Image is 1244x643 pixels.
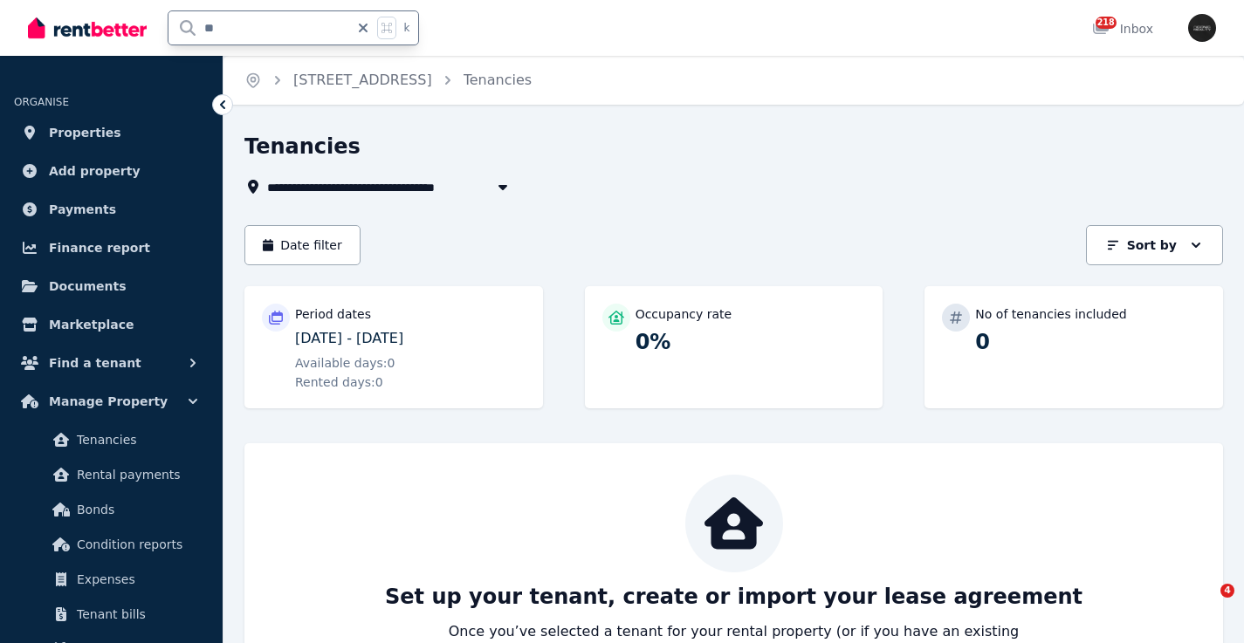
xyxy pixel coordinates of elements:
a: Marketplace [14,307,209,342]
span: Condition reports [77,534,195,555]
span: Marketplace [49,314,134,335]
span: Manage Property [49,391,168,412]
p: Occupancy rate [636,305,732,323]
span: k [403,21,409,35]
p: 0% [636,328,866,356]
span: Tenant bills [77,604,195,625]
span: Payments [49,199,116,220]
span: Documents [49,276,127,297]
p: Sort by [1127,236,1177,254]
nav: Breadcrumb [223,56,553,105]
img: Iconic Realty Pty Ltd [1188,14,1216,42]
a: [STREET_ADDRESS] [293,72,432,88]
button: Manage Property [14,384,209,419]
span: Rented days: 0 [295,373,383,391]
span: 218 [1096,17,1117,29]
span: Properties [49,122,121,143]
p: No of tenancies included [975,305,1126,323]
a: Add property [14,154,209,188]
a: Finance report [14,230,209,265]
button: Sort by [1086,225,1223,265]
div: Inbox [1092,20,1153,38]
span: Add property [49,161,141,181]
a: Expenses [21,562,202,597]
span: Expenses [77,569,195,590]
a: Properties [14,115,209,150]
span: Finance report [49,237,150,258]
h1: Tenancies [244,133,361,161]
span: Tenancies [77,429,195,450]
a: Tenancies [21,422,202,457]
a: Tenant bills [21,597,202,632]
p: Set up your tenant, create or import your lease agreement [385,583,1082,611]
button: Find a tenant [14,345,209,380]
a: Payments [14,192,209,227]
p: [DATE] - [DATE] [295,328,526,349]
button: Date filter [244,225,361,265]
iframe: Intercom live chat [1185,584,1227,626]
a: Condition reports [21,527,202,562]
p: 0 [975,328,1206,356]
a: Documents [14,269,209,304]
a: Rental payments [21,457,202,492]
span: Tenancies [464,70,532,91]
img: RentBetter [28,15,147,41]
span: Bonds [77,499,195,520]
p: Period dates [295,305,371,323]
span: Rental payments [77,464,195,485]
span: 4 [1220,584,1234,598]
span: Available days: 0 [295,354,395,372]
span: ORGANISE [14,96,69,108]
a: Bonds [21,492,202,527]
span: Find a tenant [49,352,141,373]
